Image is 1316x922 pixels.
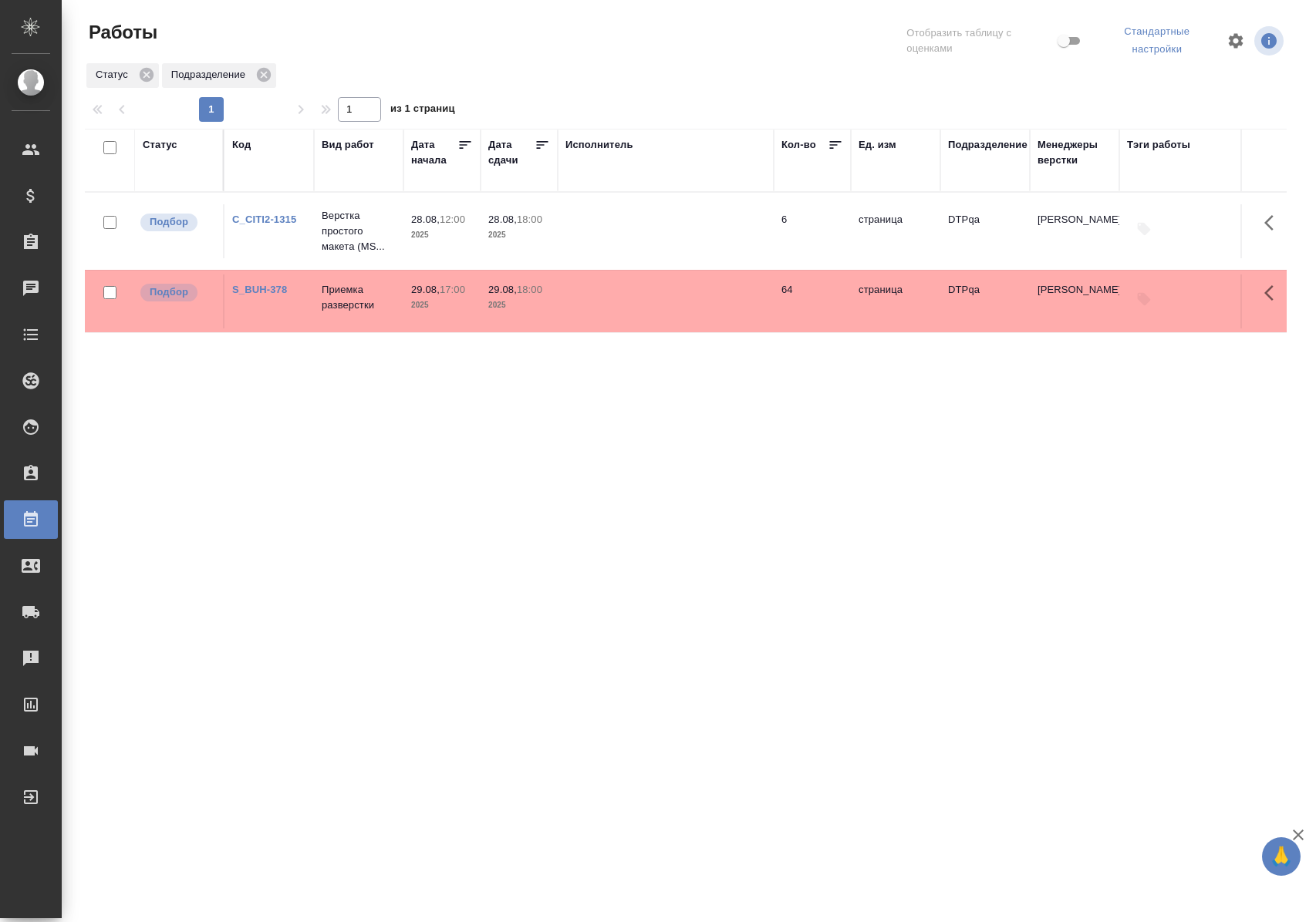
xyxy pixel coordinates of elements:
[1127,282,1161,316] button: Добавить тэги
[86,63,159,88] div: Статус
[96,67,133,82] p: Статус
[232,214,296,225] a: C_CITI2-1315
[851,204,940,258] td: страница
[488,298,550,313] p: 2025
[150,284,188,300] p: Подбор
[1038,137,1112,168] div: Менеджеры верстки
[411,284,440,295] p: 29.08,
[1127,137,1190,153] div: Тэги работы
[411,227,473,243] p: 2025
[851,274,940,328] td: страница
[781,137,816,153] div: Кол-во
[774,204,851,258] td: 6
[940,204,1030,258] td: DTPqa
[1097,20,1217,62] div: split button
[322,208,396,254] p: Верстка простого макета (MS...
[232,137,251,153] div: Код
[232,284,287,295] a: S_BUH-378
[411,137,457,168] div: Дата начала
[390,99,455,122] span: из 1 страниц
[150,214,188,230] p: Подбор
[143,137,177,153] div: Статус
[322,282,396,313] p: Приемка разверстки
[1255,204,1292,241] button: Здесь прячутся важные кнопки
[565,137,633,153] div: Исполнитель
[517,214,542,225] p: 18:00
[1254,26,1287,56] span: Посмотреть информацию
[859,137,896,153] div: Ед. изм
[322,137,374,153] div: Вид работ
[1038,212,1112,227] p: [PERSON_NAME]
[85,20,157,45] span: Работы
[139,282,215,303] div: Можно подбирать исполнителей
[906,25,1054,56] span: Отобразить таблицу с оценками
[948,137,1027,153] div: Подразделение
[171,67,251,82] p: Подразделение
[1038,282,1112,298] p: [PERSON_NAME]
[1217,22,1254,59] span: Настроить таблицу
[440,214,465,225] p: 12:00
[488,137,535,168] div: Дата сдачи
[440,284,465,295] p: 17:00
[517,284,542,295] p: 18:00
[411,214,440,225] p: 28.08,
[1262,837,1301,876] button: 🙏
[488,284,517,295] p: 29.08,
[488,227,550,243] p: 2025
[774,274,851,328] td: 64
[139,212,215,233] div: Можно подбирать исполнителей
[1127,212,1161,246] button: Добавить тэги
[411,298,473,313] p: 2025
[488,214,517,225] p: 28.08,
[1268,840,1294,873] span: 🙏
[1255,274,1292,311] button: Здесь прячутся важные кнопки
[162,63,276,88] div: Подразделение
[940,274,1030,328] td: DTPqa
